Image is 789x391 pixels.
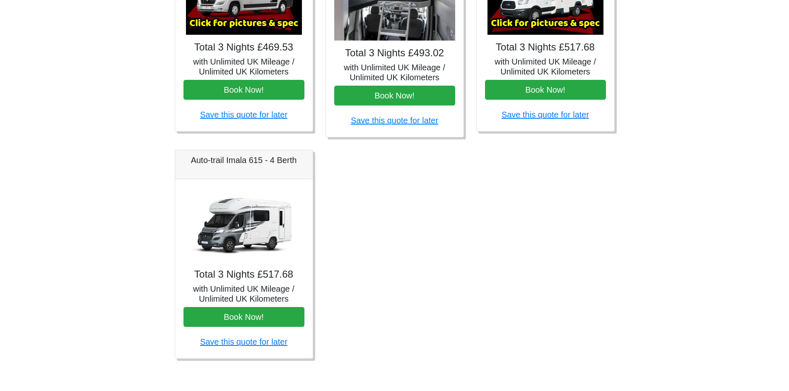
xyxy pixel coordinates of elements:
button: Book Now! [485,80,606,100]
h4: Total 3 Nights £517.68 [485,41,606,53]
a: Save this quote for later [200,110,287,119]
h4: Total 3 Nights £469.53 [183,41,304,53]
img: Auto-trail Imala 615 - 4 Berth [186,187,302,262]
h5: with Unlimited UK Mileage / Unlimited UK Kilometers [485,57,606,77]
button: Book Now! [183,307,304,327]
h5: with Unlimited UK Mileage / Unlimited UK Kilometers [183,284,304,304]
button: Book Now! [334,86,455,106]
button: Book Now! [183,80,304,100]
h4: Total 3 Nights £493.02 [334,47,455,59]
a: Save this quote for later [502,110,589,119]
h5: Auto-trail Imala 615 - 4 Berth [183,155,304,165]
h5: with Unlimited UK Mileage / Unlimited UK Kilometers [183,57,304,77]
h5: with Unlimited UK Mileage / Unlimited UK Kilometers [334,62,455,82]
h4: Total 3 Nights £517.68 [183,269,304,281]
a: Save this quote for later [200,337,287,346]
a: Save this quote for later [351,116,438,125]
